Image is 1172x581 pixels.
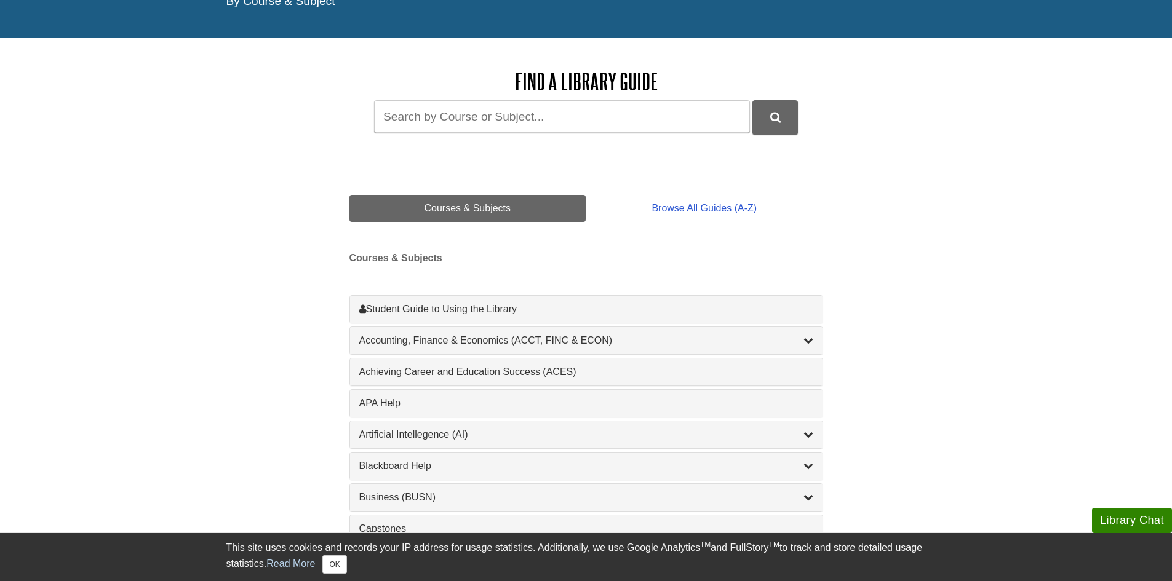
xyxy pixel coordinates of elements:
h2: Find a Library Guide [349,69,823,94]
button: Close [322,555,346,574]
a: APA Help [359,396,813,411]
a: Browse All Guides (A-Z) [586,195,823,222]
a: Artificial Intellegence (AI) [359,427,813,442]
a: Read More [266,558,315,569]
a: Achieving Career and Education Success (ACES) [359,365,813,379]
button: DU Library Guides Search [752,100,798,134]
a: Student Guide to Using the Library [359,302,813,317]
a: Business (BUSN) [359,490,813,505]
h2: Courses & Subjects [349,253,823,267]
sup: TM [700,540,711,549]
a: Courses & Subjects [349,195,586,222]
a: Blackboard Help [359,459,813,473]
button: Library Chat [1092,508,1172,533]
a: Accounting, Finance & Economics (ACCT, FINC & ECON) [359,333,813,348]
a: Capstones [359,521,813,536]
input: Search by Course or Subject... [374,100,750,133]
sup: TM [769,540,779,549]
i: Search Library Guides [770,112,781,123]
div: This site uses cookies and records your IP address for usage statistics. Additionally, we use Goo... [226,540,946,574]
